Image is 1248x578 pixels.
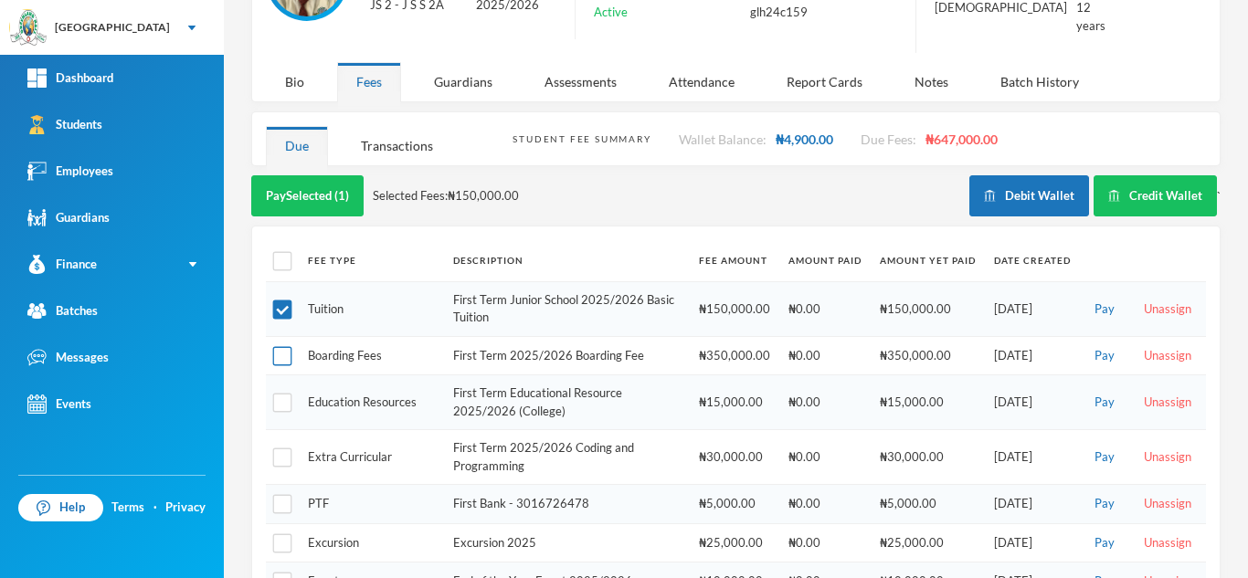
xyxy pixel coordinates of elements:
[27,394,91,414] div: Events
[27,68,113,88] div: Dashboard
[690,375,779,430] td: ₦15,000.00
[779,375,871,430] td: ₦0.00
[415,62,512,101] div: Guardians
[690,430,779,485] td: ₦30,000.00
[444,281,690,336] td: First Term Junior School 2025/2026 Basic Tuition
[299,375,444,430] td: Education Resources
[1089,447,1120,468] button: Pay
[690,485,779,524] td: ₦5,000.00
[525,62,636,101] div: Assessments
[985,281,1080,336] td: [DATE]
[871,485,985,524] td: ₦5,000.00
[690,523,779,562] td: ₦25,000.00
[985,523,1080,562] td: [DATE]
[895,62,968,101] div: Notes
[27,162,113,181] div: Employees
[27,301,98,321] div: Batches
[985,375,1080,430] td: [DATE]
[10,10,47,47] img: logo
[1089,393,1120,413] button: Pay
[1089,494,1120,514] button: Pay
[27,348,109,367] div: Messages
[165,499,206,517] a: Privacy
[18,494,103,521] a: Help
[969,175,1089,216] button: Debit Wallet
[969,175,1221,216] div: `
[299,523,444,562] td: Excursion
[779,281,871,336] td: ₦0.00
[55,19,170,36] div: [GEOGRAPHIC_DATA]
[444,336,690,375] td: First Term 2025/2026 Boarding Fee
[1138,300,1197,320] button: Unassign
[299,430,444,485] td: Extra Curricular
[266,126,328,165] div: Due
[985,240,1080,281] th: Date Created
[594,4,628,22] span: Active
[153,499,157,517] div: ·
[444,430,690,485] td: First Term 2025/2026 Coding and Programming
[299,281,444,336] td: Tuition
[373,187,519,205] span: Selected Fees: ₦150,000.00
[251,175,364,216] button: PaySelected (1)
[27,208,110,227] div: Guardians
[444,485,690,524] td: First Bank - 3016726478
[750,4,897,22] div: glh24c159
[690,336,779,375] td: ₦350,000.00
[1089,300,1120,320] button: Pay
[299,240,444,281] th: Fee Type
[776,131,833,147] span: ₦4,900.00
[650,62,754,101] div: Attendance
[444,375,690,430] td: First Term Educational Resource 2025/2026 (College)
[299,485,444,524] td: PTF
[871,281,985,336] td: ₦150,000.00
[1089,346,1120,366] button: Pay
[1138,346,1197,366] button: Unassign
[444,240,690,281] th: Description
[690,281,779,336] td: ₦150,000.00
[337,62,401,101] div: Fees
[1089,533,1120,553] button: Pay
[925,131,998,147] span: ₦647,000.00
[779,523,871,562] td: ₦0.00
[1138,447,1197,468] button: Unassign
[779,240,871,281] th: Amount Paid
[690,240,779,281] th: Fee Amount
[779,485,871,524] td: ₦0.00
[767,62,882,101] div: Report Cards
[861,131,916,147] span: Due Fees:
[1094,175,1217,216] button: Credit Wallet
[1138,393,1197,413] button: Unassign
[513,132,650,146] div: Student Fee Summary
[779,336,871,375] td: ₦0.00
[27,255,97,274] div: Finance
[985,336,1080,375] td: [DATE]
[871,430,985,485] td: ₦30,000.00
[299,336,444,375] td: Boarding Fees
[871,240,985,281] th: Amount Yet Paid
[779,430,871,485] td: ₦0.00
[266,62,323,101] div: Bio
[111,499,144,517] a: Terms
[27,115,102,134] div: Students
[981,62,1098,101] div: Batch History
[871,375,985,430] td: ₦15,000.00
[871,523,985,562] td: ₦25,000.00
[679,131,767,147] span: Wallet Balance:
[342,126,452,165] div: Transactions
[1138,533,1197,553] button: Unassign
[444,523,690,562] td: Excursion 2025
[871,336,985,375] td: ₦350,000.00
[1138,494,1197,514] button: Unassign
[985,485,1080,524] td: [DATE]
[985,430,1080,485] td: [DATE]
